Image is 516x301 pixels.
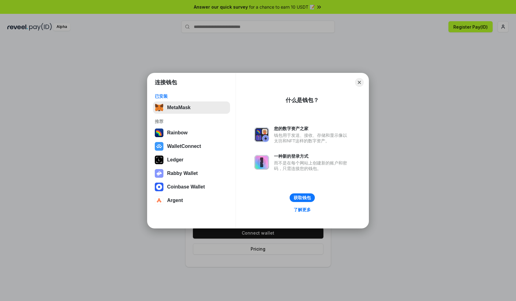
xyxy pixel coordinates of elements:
[155,183,163,191] img: svg+xml,%3Csvg%20width%3D%2228%22%20height%3D%2228%22%20viewBox%3D%220%200%2028%2028%22%20fill%3D...
[290,206,315,214] a: 了解更多
[274,133,350,144] div: 钱包用于发送、接收、存储和显示像以太坊和NFT这样的数字资产。
[167,171,198,176] div: Rabby Wallet
[155,103,163,112] img: svg+xml,%3Csvg%20fill%3D%22none%22%20height%3D%2233%22%20viewBox%3D%220%200%2035%2033%22%20width%...
[153,194,230,207] button: Argent
[167,157,183,163] div: Ledger
[355,78,364,87] button: Close
[286,97,319,104] div: 什么是钱包？
[274,126,350,131] div: 您的数字资产之家
[153,154,230,166] button: Ledger
[155,119,228,124] div: 推荐
[254,127,269,142] img: svg+xml,%3Csvg%20xmlns%3D%22http%3A%2F%2Fwww.w3.org%2F2000%2Fsvg%22%20fill%3D%22none%22%20viewBox...
[153,140,230,152] button: WalletConnect
[155,129,163,137] img: svg+xml,%3Csvg%20width%3D%22120%22%20height%3D%22120%22%20viewBox%3D%220%200%20120%20120%22%20fil...
[155,93,228,99] div: 已安装
[153,101,230,114] button: MetaMask
[167,184,205,190] div: Coinbase Wallet
[167,198,183,203] div: Argent
[254,155,269,170] img: svg+xml,%3Csvg%20xmlns%3D%22http%3A%2F%2Fwww.w3.org%2F2000%2Fsvg%22%20fill%3D%22none%22%20viewBox...
[294,207,311,212] div: 了解更多
[294,195,311,200] div: 获取钱包
[167,105,190,110] div: MetaMask
[155,169,163,178] img: svg+xml,%3Csvg%20xmlns%3D%22http%3A%2F%2Fwww.w3.org%2F2000%2Fsvg%22%20fill%3D%22none%22%20viewBox...
[155,79,177,86] h1: 连接钱包
[153,167,230,180] button: Rabby Wallet
[290,193,315,202] button: 获取钱包
[167,130,188,136] div: Rainbow
[153,181,230,193] button: Coinbase Wallet
[274,153,350,159] div: 一种新的登录方式
[155,156,163,164] img: svg+xml,%3Csvg%20xmlns%3D%22http%3A%2F%2Fwww.w3.org%2F2000%2Fsvg%22%20width%3D%2228%22%20height%3...
[167,144,201,149] div: WalletConnect
[155,142,163,151] img: svg+xml,%3Csvg%20width%3D%2228%22%20height%3D%2228%22%20viewBox%3D%220%200%2028%2028%22%20fill%3D...
[274,160,350,171] div: 而不是在每个网站上创建新的账户和密码，只需连接您的钱包。
[155,196,163,205] img: svg+xml,%3Csvg%20width%3D%2228%22%20height%3D%2228%22%20viewBox%3D%220%200%2028%2028%22%20fill%3D...
[153,127,230,139] button: Rainbow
